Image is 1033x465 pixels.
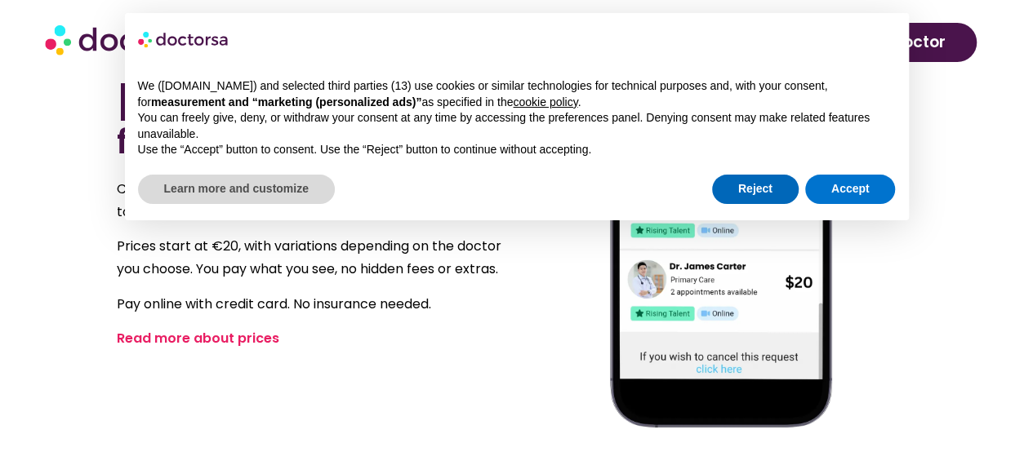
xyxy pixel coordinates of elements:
[117,329,279,348] a: Read more about prices
[712,175,799,204] button: Reject
[138,175,335,204] button: Learn more and customize
[138,78,896,110] p: We ([DOMAIN_NAME]) and selected third parties (13) use cookies or similar technologies for techni...
[117,293,509,316] p: Pay online with credit card. No insurance needed.
[513,95,577,108] a: cookie policy
[151,95,421,108] strong: measurement and “marketing (personalized ads)”
[138,26,229,52] img: logo
[138,110,896,142] p: You can freely give, deny, or withdraw your consent at any time by accessing the preferences pane...
[117,235,509,281] p: Prices start at €20, with variations depending on the doctor you choose. You pay what you see, no...
[805,175,896,204] button: Accept
[138,142,896,158] p: Use the “Accept” button to consent. Use the “Reject” button to continue without accepting.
